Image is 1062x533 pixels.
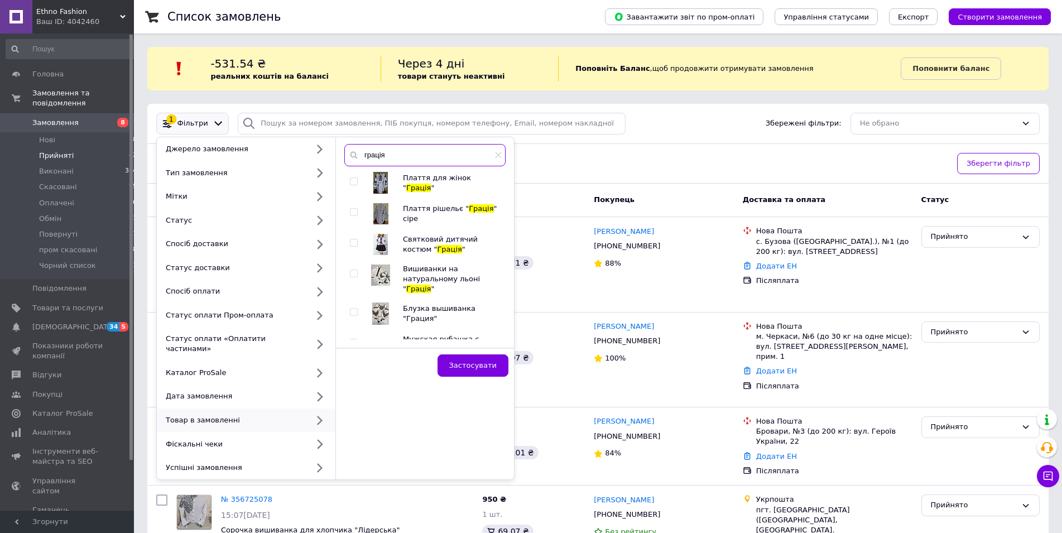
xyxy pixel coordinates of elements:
[161,368,308,378] div: Каталог ProSale
[161,286,308,296] div: Спосіб оплати
[32,341,103,361] span: Показники роботи компанії
[594,510,660,518] span: [PHONE_NUMBER]
[931,421,1017,433] div: Прийнято
[860,118,1017,129] div: Не обрано
[406,285,431,293] span: Грація
[129,261,137,271] span: 11
[107,322,119,332] span: 34
[431,184,434,192] span: "
[171,60,188,77] img: :exclamation:
[756,381,912,391] div: Післяплата
[756,237,912,257] div: с. Бузова ([GEOGRAPHIC_DATA].), №1 (до 200 кг): вул. [STREET_ADDRESS]
[36,7,120,17] span: Ethno Fashion
[6,39,138,59] input: Пошук
[373,234,388,255] img: Святковий дитячий костюм "Грація"
[756,452,797,460] a: Додати ЕН
[482,495,506,503] span: 950 ₴
[756,416,912,426] div: Нова Пошта
[221,511,270,520] span: 15:07[DATE]
[39,166,74,176] span: Виконані
[594,337,660,345] span: [PHONE_NUMBER]
[403,335,479,353] span: Мужская рубашка с вышивкой "Грация"
[398,57,465,70] span: Через 4 дні
[36,17,134,27] div: Ваш ID: 4042460
[594,321,654,332] a: [PERSON_NAME]
[39,261,96,271] span: Чорний список
[161,310,308,320] div: Статус оплати Пром-оплата
[756,426,912,446] div: Бровари, №3 (до 200 кг): вул. Героїв України, 22
[39,229,78,239] span: Повернуті
[133,135,137,145] span: 8
[32,284,87,294] span: Повідомлення
[912,64,989,73] b: Поповнити баланс
[958,13,1042,21] span: Створити замовлення
[133,198,137,208] span: 0
[605,259,621,267] span: 88%
[398,72,505,80] b: товари стануть неактивні
[161,463,308,473] div: Успішні замовлення
[176,494,212,530] a: Фото товару
[221,495,272,503] a: № 356725078
[32,118,79,128] span: Замовлення
[32,69,64,79] span: Головна
[403,204,497,223] span: " сіре
[161,215,308,225] div: Статус
[133,245,137,255] span: 8
[784,13,869,21] span: Управління статусами
[32,505,103,525] span: Гаманець компанії
[210,72,329,80] b: реальних коштів на балансі
[32,476,103,496] span: Управління сайтом
[594,432,660,440] span: [PHONE_NUMBER]
[469,204,493,213] span: Грація
[437,245,462,253] span: Грація
[39,135,55,145] span: Нові
[898,13,929,21] span: Експорт
[558,56,901,81] div: , щоб продовжити отримувати замовлення
[129,182,137,192] span: 95
[438,354,508,377] button: Застосувати
[403,265,480,293] span: Вишиванки на натуральному льоні "
[32,88,134,108] span: Замовлення та повідомлення
[605,354,626,362] span: 100%
[931,500,1017,511] div: Прийнято
[344,144,506,166] input: Пошук за товарами та послугами
[32,390,63,400] span: Покупці
[756,262,797,270] a: Додати ЕН
[949,8,1051,25] button: Створити замовлення
[614,12,755,22] span: Завантажити звіт по пром-оплаті
[756,226,912,236] div: Нова Пошта
[431,285,434,293] span: "
[775,8,878,25] button: Управління статусами
[403,304,475,323] span: Блузка вышиванка "Грация"
[39,198,74,208] span: Оплачені
[938,12,1051,21] a: Створити замовлення
[39,151,74,161] span: Прийняті
[756,367,797,375] a: Додати ЕН
[403,235,478,253] span: Святковий дитячий костюм "
[32,322,115,332] span: [DEMOGRAPHIC_DATA]
[32,428,71,438] span: Аналітика
[605,8,763,25] button: Завантажити звіт по пром-оплаті
[967,158,1030,170] span: Зберегти фільтр
[39,214,61,224] span: Обмін
[594,416,654,427] a: [PERSON_NAME]
[167,10,281,23] h1: Список замовлень
[161,239,308,249] div: Спосіб доставки
[766,118,842,129] span: Збережені фільтри:
[32,446,103,467] span: Інструменти веб-майстра та SEO
[39,182,77,192] span: Скасовані
[957,153,1040,175] button: Зберегти фільтр
[161,391,308,401] div: Дата замовлення
[594,242,660,250] span: [PHONE_NUMBER]
[129,151,137,161] span: 42
[403,174,471,192] span: Плаття для жінок "
[373,172,388,194] img: Плаття для жінок "Грація"
[161,263,308,273] div: Статус доставки
[1037,465,1059,487] button: Чат з покупцем
[575,64,650,73] b: Поповніть Баланс
[39,245,97,255] span: пром скасовані
[161,191,308,201] div: Мітки
[238,113,626,135] input: Пошук за номером замовлення, ПІБ покупця, номером телефону, Email, номером накладної
[373,203,388,224] img: Плаття рішельє "Грація" сіре
[403,204,469,213] span: Плаття рішельє "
